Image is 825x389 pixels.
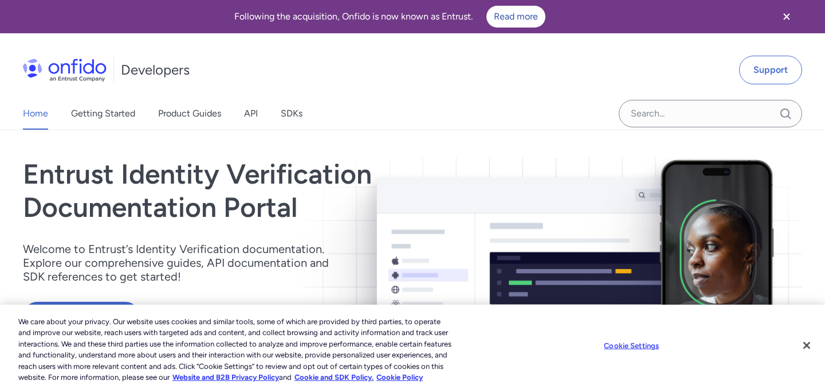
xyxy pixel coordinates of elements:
a: Home [23,98,48,130]
input: Onfido search input field [619,100,802,127]
a: More information about our cookie policy., opens in a new tab [172,373,279,382]
img: Onfido Logo [23,59,107,81]
button: Close banner [765,2,808,31]
button: Close [794,333,819,358]
button: Start Integrating [23,302,140,330]
a: Support [739,56,802,84]
a: Getting Started [71,98,135,130]
a: Read more [486,6,545,28]
div: We care about your privacy. Our website uses cookies and similar tools, some of which are provide... [18,316,454,383]
a: Product Guides [158,98,221,130]
a: Start Integrating [23,302,568,330]
h1: Developers [121,61,190,79]
a: Cookie Policy [376,373,423,382]
a: SDKs [281,98,302,130]
svg: Close banner [780,10,793,24]
h1: Entrust Identity Verification Documentation Portal [23,158,568,224]
button: Cookie Settings [596,334,667,357]
p: Welcome to Entrust’s Identity Verification documentation. Explore our comprehensive guides, API d... [23,242,344,283]
a: Cookie and SDK Policy. [294,373,374,382]
div: Following the acquisition, Onfido is now known as Entrust. [14,6,765,28]
a: API [244,98,258,130]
